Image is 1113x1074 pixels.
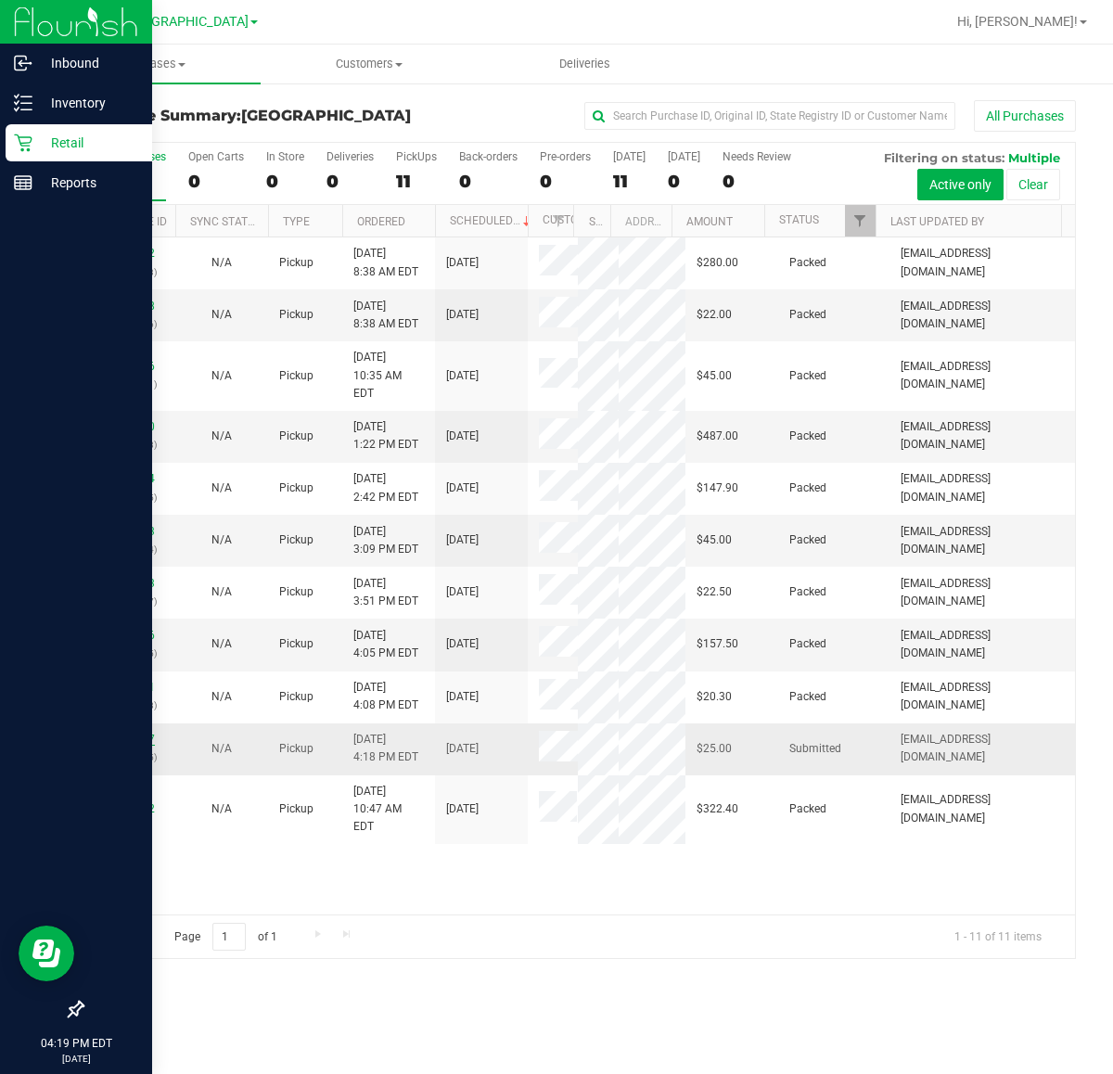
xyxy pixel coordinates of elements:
[241,107,411,124] span: [GEOGRAPHIC_DATA]
[396,171,437,192] div: 11
[446,688,479,706] span: [DATE]
[279,367,313,385] span: Pickup
[723,171,791,192] div: 0
[211,428,232,445] button: N/A
[262,56,476,72] span: Customers
[697,428,738,445] span: $487.00
[789,367,826,385] span: Packed
[610,205,672,237] th: Address
[8,1052,144,1066] p: [DATE]
[279,800,313,818] span: Pickup
[211,369,232,382] span: Not Applicable
[957,14,1078,29] span: Hi, [PERSON_NAME]!
[789,254,826,272] span: Packed
[901,298,1064,333] span: [EMAIL_ADDRESS][DOMAIN_NAME]
[901,245,1064,280] span: [EMAIL_ADDRESS][DOMAIN_NAME]
[190,215,262,228] a: Sync Status
[14,134,32,152] inline-svg: Retail
[326,171,374,192] div: 0
[279,254,313,272] span: Pickup
[668,150,700,163] div: [DATE]
[211,583,232,601] button: N/A
[32,132,144,154] p: Retail
[697,800,738,818] span: $322.40
[211,306,232,324] button: N/A
[279,428,313,445] span: Pickup
[159,923,292,952] span: Page of 1
[890,215,984,228] a: Last Updated By
[697,635,738,653] span: $157.50
[697,254,738,272] span: $280.00
[122,14,249,30] span: [GEOGRAPHIC_DATA]
[477,45,693,83] a: Deliveries
[82,108,413,124] h3: Purchase Summary:
[845,205,876,237] a: Filter
[446,254,479,272] span: [DATE]
[446,635,479,653] span: [DATE]
[613,171,646,192] div: 11
[459,150,518,163] div: Back-orders
[446,479,479,497] span: [DATE]
[779,213,819,226] a: Status
[446,800,479,818] span: [DATE]
[446,740,479,758] span: [DATE]
[446,306,479,324] span: [DATE]
[353,470,418,505] span: [DATE] 2:42 PM EDT
[283,215,310,228] a: Type
[353,627,418,662] span: [DATE] 4:05 PM EDT
[540,150,591,163] div: Pre-orders
[211,308,232,321] span: Not Applicable
[279,740,313,758] span: Pickup
[446,367,479,385] span: [DATE]
[279,635,313,653] span: Pickup
[211,256,232,269] span: Not Applicable
[211,740,232,758] button: N/A
[686,215,733,228] a: Amount
[211,800,232,818] button: N/A
[353,783,424,837] span: [DATE] 10:47 AM EDT
[211,533,232,546] span: Not Applicable
[901,575,1064,610] span: [EMAIL_ADDRESS][DOMAIN_NAME]
[697,688,732,706] span: $20.30
[211,254,232,272] button: N/A
[789,800,826,818] span: Packed
[211,367,232,385] button: N/A
[279,531,313,549] span: Pickup
[789,531,826,549] span: Packed
[211,637,232,650] span: Not Applicable
[789,583,826,601] span: Packed
[459,171,518,192] div: 0
[1008,150,1060,165] span: Multiple
[19,926,74,981] iframe: Resource center
[353,679,418,714] span: [DATE] 4:08 PM EDT
[211,531,232,549] button: N/A
[446,428,479,445] span: [DATE]
[353,731,418,766] span: [DATE] 4:18 PM EDT
[901,358,1064,393] span: [EMAIL_ADDRESS][DOMAIN_NAME]
[940,923,1056,951] span: 1 - 11 of 11 items
[353,418,418,454] span: [DATE] 1:22 PM EDT
[211,479,232,497] button: N/A
[188,171,244,192] div: 0
[697,479,738,497] span: $147.90
[789,688,826,706] span: Packed
[789,740,841,758] span: Submitted
[8,1035,144,1052] p: 04:19 PM EDT
[446,583,479,601] span: [DATE]
[789,635,826,653] span: Packed
[279,583,313,601] span: Pickup
[45,56,261,72] span: Purchases
[32,92,144,114] p: Inventory
[211,690,232,703] span: Not Applicable
[14,54,32,72] inline-svg: Inbound
[534,56,635,72] span: Deliveries
[540,171,591,192] div: 0
[1006,169,1060,200] button: Clear
[211,742,232,755] span: Not Applicable
[396,150,437,163] div: PickUps
[353,298,418,333] span: [DATE] 8:38 AM EDT
[697,583,732,601] span: $22.50
[45,45,261,83] a: Purchases
[901,418,1064,454] span: [EMAIL_ADDRESS][DOMAIN_NAME]
[353,575,418,610] span: [DATE] 3:51 PM EDT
